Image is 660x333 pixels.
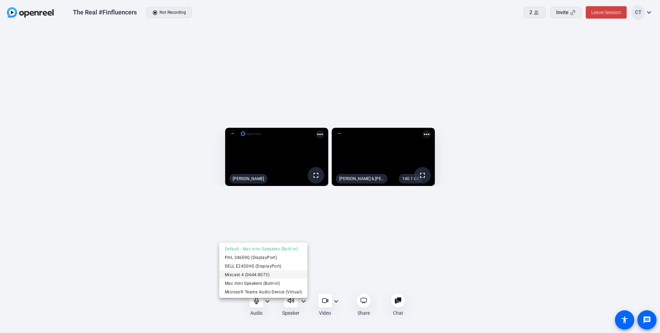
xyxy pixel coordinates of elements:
span: DELL E2420HS (DisplayPort) [225,262,302,270]
span: Default - Mac mini Speakers (Built-in) [225,245,302,253]
span: Mac mini Speakers (Built-in) [225,279,302,288]
span: Microsoft Teams Audio Device (Virtual) [225,288,302,296]
span: Mixcast 4 (0644:8073) [225,271,302,279]
span: PHL 246E9Q (DisplayPort) [225,253,302,262]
